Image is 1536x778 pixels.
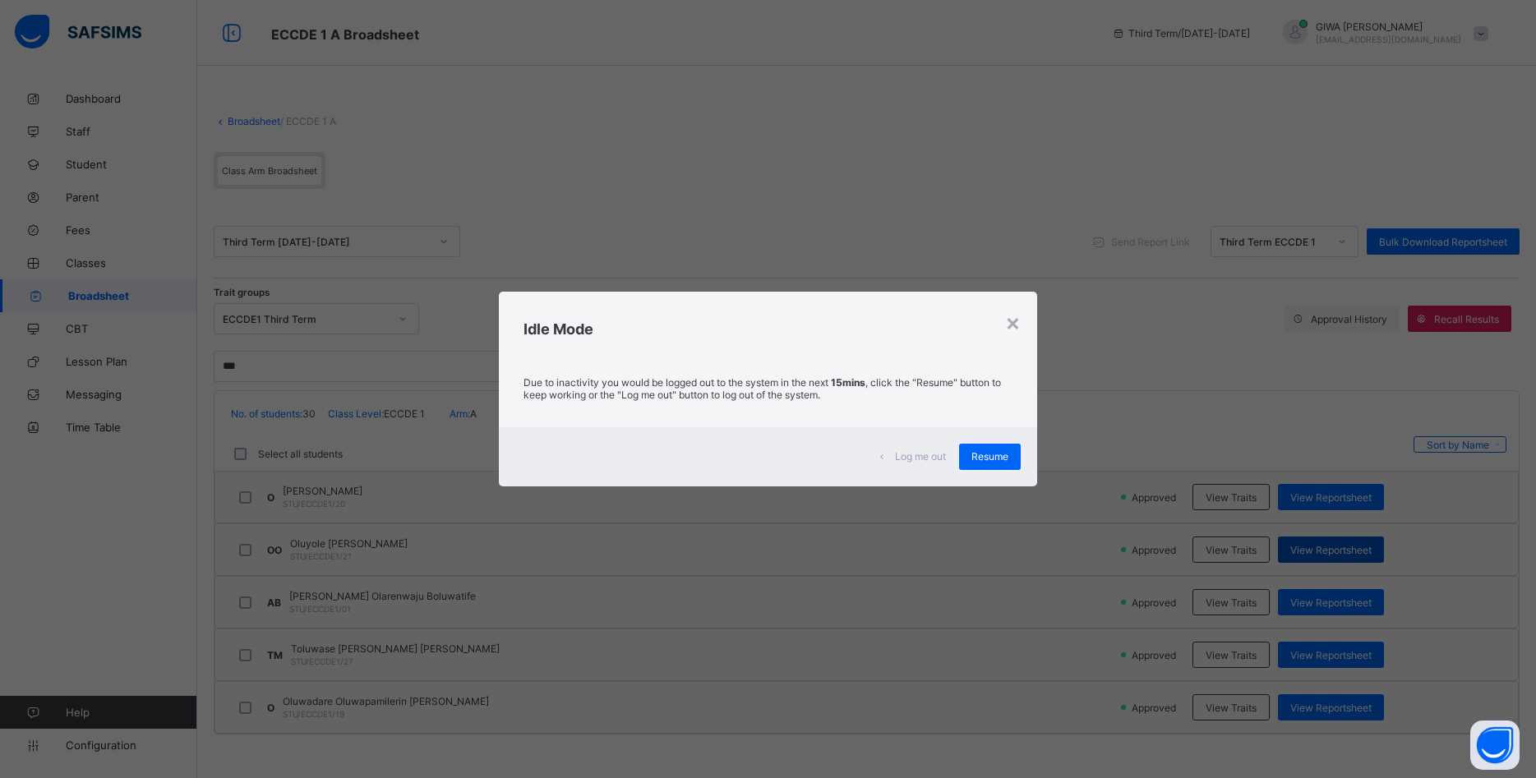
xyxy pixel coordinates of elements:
strong: 15mins [831,376,865,389]
button: Open asap [1470,720,1520,770]
div: × [1005,308,1021,336]
span: Resume [971,450,1008,463]
h2: Idle Mode [524,320,1012,338]
span: Log me out [895,450,946,463]
p: Due to inactivity you would be logged out to the system in the next , click the "Resume" button t... [524,376,1012,401]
